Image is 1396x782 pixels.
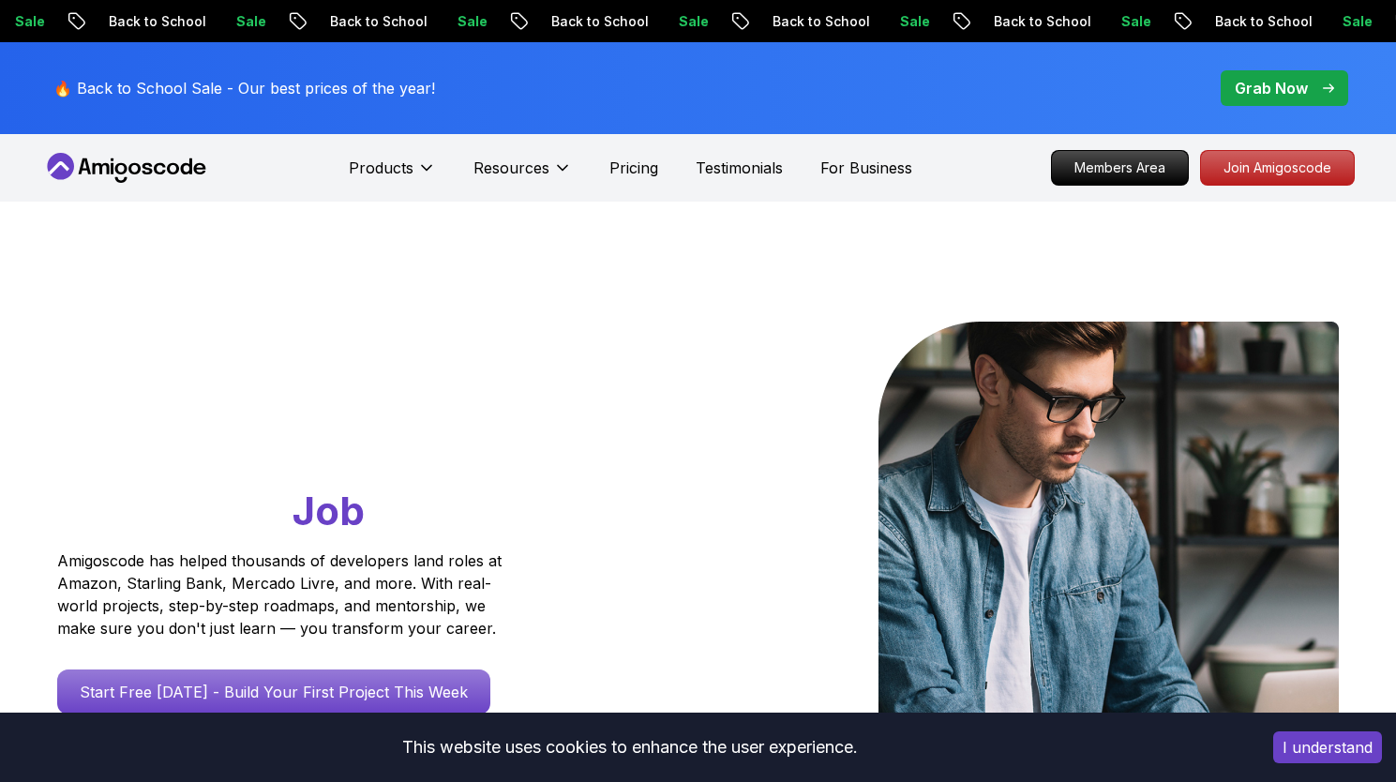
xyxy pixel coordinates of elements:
[473,157,549,179] p: Resources
[315,12,443,31] p: Back to School
[57,549,507,639] p: Amigoscode has helped thousands of developers land roles at Amazon, Starling Bank, Mercado Livre,...
[349,157,413,179] p: Products
[349,157,436,194] button: Products
[1200,12,1328,31] p: Back to School
[1052,151,1188,185] p: Members Area
[14,727,1245,768] div: This website uses cookies to enhance the user experience.
[696,157,783,179] a: Testimonials
[1328,12,1388,31] p: Sale
[221,12,281,31] p: Sale
[443,12,503,31] p: Sale
[1200,150,1355,186] a: Join Amigoscode
[609,157,658,179] a: Pricing
[473,157,572,194] button: Resources
[57,322,574,538] h1: Go From Learning to Hired: Master Java, Spring Boot & Cloud Skills That Get You the
[94,12,221,31] p: Back to School
[53,77,435,99] p: 🔥 Back to School Sale - Our best prices of the year!
[293,487,365,534] span: Job
[1201,151,1354,185] p: Join Amigoscode
[758,12,885,31] p: Back to School
[1051,150,1189,186] a: Members Area
[1273,731,1382,763] button: Accept cookies
[820,157,912,179] a: For Business
[885,12,945,31] p: Sale
[1235,77,1308,99] p: Grab Now
[57,669,490,714] a: Start Free [DATE] - Build Your First Project This Week
[664,12,724,31] p: Sale
[536,12,664,31] p: Back to School
[1106,12,1166,31] p: Sale
[979,12,1106,31] p: Back to School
